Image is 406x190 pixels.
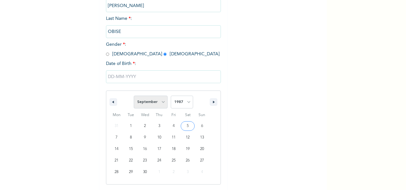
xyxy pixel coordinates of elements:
[115,143,118,155] span: 14
[181,155,195,166] button: 26
[106,70,221,83] input: DD-MM-YYYY
[138,110,152,120] span: Wed
[157,155,161,166] span: 24
[166,143,181,155] button: 18
[181,132,195,143] button: 12
[115,166,118,178] span: 28
[138,155,152,166] button: 23
[201,120,203,132] span: 6
[144,132,146,143] span: 9
[186,143,190,155] span: 19
[200,132,204,143] span: 13
[109,143,124,155] button: 14
[130,120,132,132] span: 1
[130,132,132,143] span: 8
[124,155,138,166] button: 22
[173,120,175,132] span: 4
[166,132,181,143] button: 11
[158,120,160,132] span: 3
[124,132,138,143] button: 8
[152,110,167,120] span: Thu
[129,155,133,166] span: 22
[172,143,176,155] span: 18
[200,155,204,166] span: 27
[152,132,167,143] button: 10
[106,25,221,38] input: Enter your last name
[195,155,209,166] button: 27
[106,42,220,56] span: Gender : [DEMOGRAPHIC_DATA] [DEMOGRAPHIC_DATA]
[109,166,124,178] button: 28
[166,155,181,166] button: 25
[143,166,147,178] span: 30
[124,143,138,155] button: 15
[152,120,167,132] button: 3
[166,110,181,120] span: Fri
[143,143,147,155] span: 16
[187,120,189,132] span: 5
[124,120,138,132] button: 1
[138,143,152,155] button: 16
[138,120,152,132] button: 2
[143,155,147,166] span: 23
[181,120,195,132] button: 5
[152,143,167,155] button: 17
[124,110,138,120] span: Tue
[181,143,195,155] button: 19
[106,16,221,34] span: Last Name :
[172,155,176,166] span: 25
[129,143,133,155] span: 15
[116,132,117,143] span: 7
[106,60,136,67] span: Date of Birth :
[195,120,209,132] button: 6
[186,132,190,143] span: 12
[124,166,138,178] button: 29
[166,120,181,132] button: 4
[144,120,146,132] span: 2
[109,132,124,143] button: 7
[195,132,209,143] button: 13
[157,143,161,155] span: 17
[138,132,152,143] button: 9
[152,155,167,166] button: 24
[181,110,195,120] span: Sat
[195,143,209,155] button: 20
[186,155,190,166] span: 26
[157,132,161,143] span: 10
[109,155,124,166] button: 21
[195,110,209,120] span: Sun
[115,155,118,166] span: 21
[172,132,176,143] span: 11
[138,166,152,178] button: 30
[109,110,124,120] span: Mon
[200,143,204,155] span: 20
[129,166,133,178] span: 29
